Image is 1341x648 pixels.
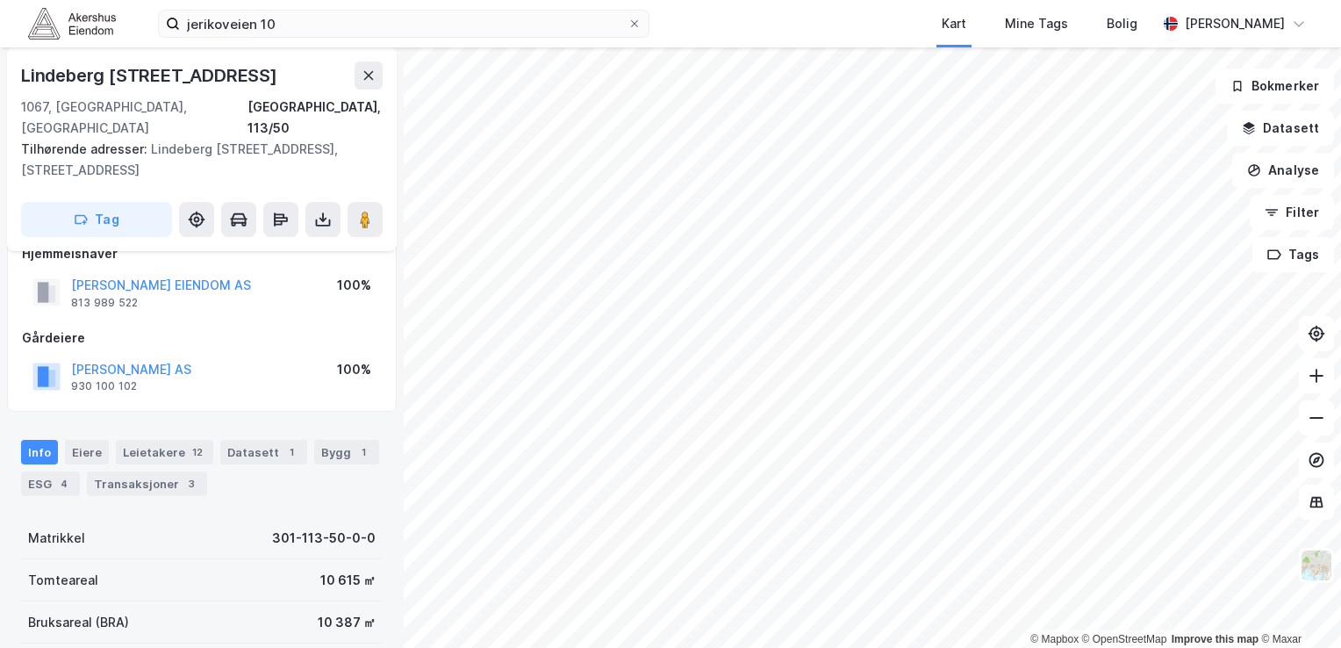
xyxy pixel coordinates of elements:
[1005,13,1068,34] div: Mine Tags
[183,475,200,493] div: 3
[1253,564,1341,648] div: Kontrollprogram for chat
[318,612,376,633] div: 10 387 ㎡
[21,97,247,139] div: 1067, [GEOGRAPHIC_DATA], [GEOGRAPHIC_DATA]
[1185,13,1285,34] div: [PERSON_NAME]
[320,570,376,591] div: 10 615 ㎡
[272,528,376,549] div: 301-113-50-0-0
[22,328,382,349] div: Gårdeiere
[65,440,109,464] div: Eiere
[1253,564,1341,648] iframe: Chat Widget
[1232,153,1334,188] button: Analyse
[1252,237,1334,272] button: Tags
[1082,633,1167,645] a: OpenStreetMap
[21,139,369,181] div: Lindeberg [STREET_ADDRESS], [STREET_ADDRESS]
[283,443,300,461] div: 1
[337,359,371,380] div: 100%
[1250,195,1334,230] button: Filter
[220,440,307,464] div: Datasett
[21,141,151,156] span: Tilhørende adresser:
[28,612,129,633] div: Bruksareal (BRA)
[21,472,80,496] div: ESG
[1227,111,1334,146] button: Datasett
[28,8,116,39] img: akershus-eiendom-logo.9091f326c980b4bce74ccdd9f866810c.svg
[314,440,379,464] div: Bygg
[22,243,382,264] div: Hjemmelshaver
[21,202,172,237] button: Tag
[1300,549,1333,582] img: Z
[21,61,281,90] div: Lindeberg [STREET_ADDRESS]
[71,379,137,393] div: 930 100 102
[1216,68,1334,104] button: Bokmerker
[180,11,627,37] input: Søk på adresse, matrikkel, gårdeiere, leietakere eller personer
[189,443,206,461] div: 12
[28,570,98,591] div: Tomteareal
[55,475,73,493] div: 4
[28,528,85,549] div: Matrikkel
[87,472,207,496] div: Transaksjoner
[355,443,372,461] div: 1
[116,440,213,464] div: Leietakere
[71,296,138,310] div: 813 989 522
[21,440,58,464] div: Info
[1030,633,1079,645] a: Mapbox
[942,13,966,34] div: Kart
[1172,633,1259,645] a: Improve this map
[247,97,383,139] div: [GEOGRAPHIC_DATA], 113/50
[1107,13,1137,34] div: Bolig
[337,275,371,296] div: 100%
